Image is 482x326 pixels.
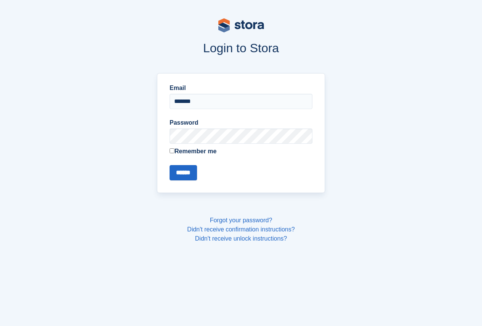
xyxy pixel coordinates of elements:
[170,148,175,153] input: Remember me
[33,41,449,55] h1: Login to Stora
[195,235,287,242] a: Didn't receive unlock instructions?
[210,217,272,223] a: Forgot your password?
[170,118,312,127] label: Password
[170,84,312,93] label: Email
[187,226,295,233] a: Didn't receive confirmation instructions?
[170,147,312,156] label: Remember me
[218,18,264,32] img: stora-logo-53a41332b3708ae10de48c4981b4e9114cc0af31d8433b30ea865607fb682f29.svg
